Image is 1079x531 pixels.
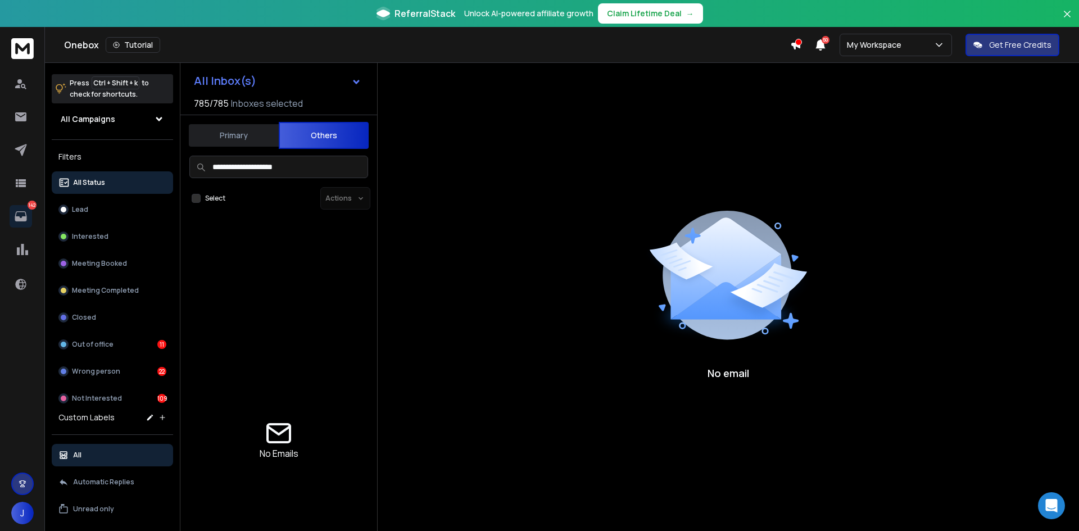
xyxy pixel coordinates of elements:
button: J [11,502,34,524]
button: Get Free Credits [965,34,1059,56]
p: Not Interested [72,394,122,403]
h3: Custom Labels [58,412,115,423]
button: Unread only [52,498,173,520]
button: Others [279,122,369,149]
label: Select [205,194,225,203]
p: No Emails [260,447,298,460]
p: Meeting Completed [72,286,139,295]
button: All Status [52,171,173,194]
a: 142 [10,205,32,228]
button: Close banner [1060,7,1075,34]
p: Closed [72,313,96,322]
button: Out of office11 [52,333,173,356]
button: All Campaigns [52,108,173,130]
button: Automatic Replies [52,471,173,493]
p: 142 [28,201,37,210]
p: My Workspace [847,39,906,51]
button: Interested [52,225,173,248]
button: Wrong person22 [52,360,173,383]
span: 785 / 785 [194,97,229,110]
p: Automatic Replies [73,478,134,487]
p: Lead [72,205,88,214]
p: Press to check for shortcuts. [70,78,149,100]
h1: All Campaigns [61,114,115,125]
span: → [686,8,694,19]
div: 109 [157,394,166,403]
p: Interested [72,232,108,241]
h1: All Inbox(s) [194,75,256,87]
h3: Inboxes selected [231,97,303,110]
h3: Filters [52,149,173,165]
div: 22 [157,367,166,376]
button: All Inbox(s) [185,70,370,92]
p: Meeting Booked [72,259,127,268]
span: 50 [822,36,829,44]
button: Claim Lifetime Deal→ [598,3,703,24]
p: Get Free Credits [989,39,1051,51]
p: Unread only [73,505,114,514]
span: Ctrl + Shift + k [92,76,139,89]
button: Tutorial [106,37,160,53]
div: Open Intercom Messenger [1038,492,1065,519]
p: All Status [73,178,105,187]
button: Primary [189,123,279,148]
p: All [73,451,81,460]
button: Closed [52,306,173,329]
button: Not Interested109 [52,387,173,410]
button: All [52,444,173,466]
p: Unlock AI-powered affiliate growth [464,8,593,19]
div: 11 [157,340,166,349]
div: Onebox [64,37,790,53]
button: Meeting Completed [52,279,173,302]
button: Lead [52,198,173,221]
p: Out of office [72,340,114,349]
p: No email [708,365,749,381]
span: ReferralStack [395,7,455,20]
button: Meeting Booked [52,252,173,275]
p: Wrong person [72,367,120,376]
